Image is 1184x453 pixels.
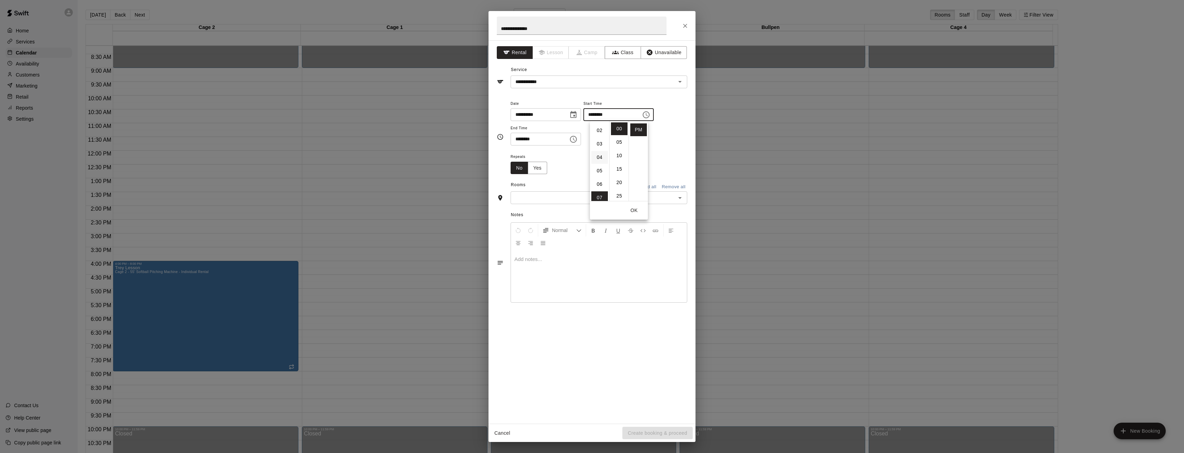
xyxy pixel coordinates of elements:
button: Add all [638,182,660,192]
span: Service [511,67,527,72]
span: Date [511,99,581,109]
li: 0 minutes [611,122,628,135]
button: Choose time, selected time is 7:00 PM [639,108,653,122]
span: Camps can only be created in the Services page [569,46,605,59]
button: Format Strikethrough [625,224,637,236]
button: Redo [525,224,536,236]
button: Format Bold [588,224,599,236]
ul: Select meridiem [629,121,648,201]
span: End Time [511,124,581,133]
li: 10 minutes [611,149,628,162]
span: Rooms [511,182,526,187]
button: Rental [497,46,533,59]
button: No [511,162,528,174]
button: Center Align [512,236,524,249]
button: Left Align [665,224,677,236]
svg: Timing [497,133,504,140]
button: Insert Code [637,224,649,236]
li: 7 hours [591,191,608,204]
button: Yes [528,162,547,174]
button: Formatting Options [540,224,584,236]
li: 15 minutes [611,163,628,175]
ul: Select minutes [609,121,629,201]
li: 5 minutes [611,136,628,149]
button: Justify Align [537,236,549,249]
button: Unavailable [641,46,687,59]
span: Start Time [583,99,654,109]
li: 2 hours [591,124,608,137]
li: 6 hours [591,178,608,191]
span: Repeats [511,152,553,162]
button: Cancel [491,427,513,440]
button: Format Underline [612,224,624,236]
button: Choose date, selected date is Aug 11, 2025 [566,108,580,122]
button: Remove all [660,182,687,192]
svg: Notes [497,259,504,266]
button: Right Align [525,236,536,249]
button: Open [675,193,685,203]
button: Open [675,77,685,87]
svg: Service [497,78,504,85]
button: Insert Link [650,224,661,236]
span: Notes [511,210,687,221]
svg: Rooms [497,194,504,201]
button: Close [679,20,691,32]
button: Format Italics [600,224,612,236]
span: Lessons must be created in the Services page first [533,46,569,59]
button: OK [623,204,645,217]
li: 25 minutes [611,190,628,202]
span: Normal [552,227,576,234]
div: outlined button group [511,162,547,174]
button: Class [605,46,641,59]
li: 5 hours [591,164,608,177]
li: 20 minutes [611,176,628,189]
button: Undo [512,224,524,236]
li: 4 hours [591,151,608,164]
li: 3 hours [591,138,608,150]
li: PM [630,123,647,136]
button: Choose time, selected time is 7:30 PM [566,132,580,146]
ul: Select hours [590,121,609,201]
